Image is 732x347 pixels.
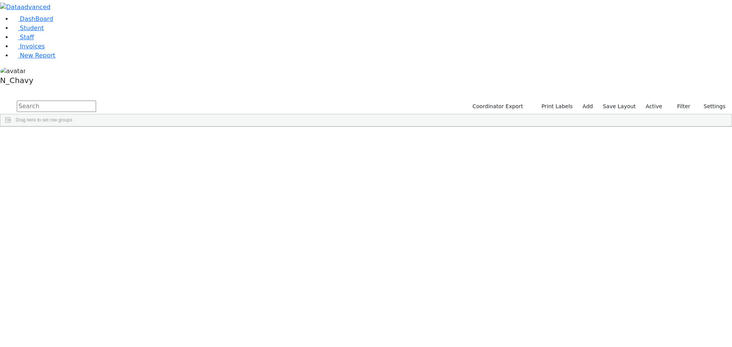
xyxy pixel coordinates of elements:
[20,43,45,50] span: Invoices
[12,52,55,59] a: New Report
[467,101,527,112] button: Coordinator Export
[20,15,53,22] span: DashBoard
[694,101,729,112] button: Settings
[12,15,53,22] a: DashBoard
[12,43,45,50] a: Invoices
[20,52,55,59] span: New Report
[579,101,596,112] a: Add
[533,101,576,112] button: Print Labels
[16,117,72,123] span: Drag here to set row groups
[20,24,44,32] span: Student
[17,101,96,112] input: Search
[642,101,666,112] label: Active
[599,101,639,112] button: Save Layout
[12,24,44,32] a: Student
[12,34,34,41] a: Staff
[20,34,34,41] span: Staff
[667,101,694,112] button: Filter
